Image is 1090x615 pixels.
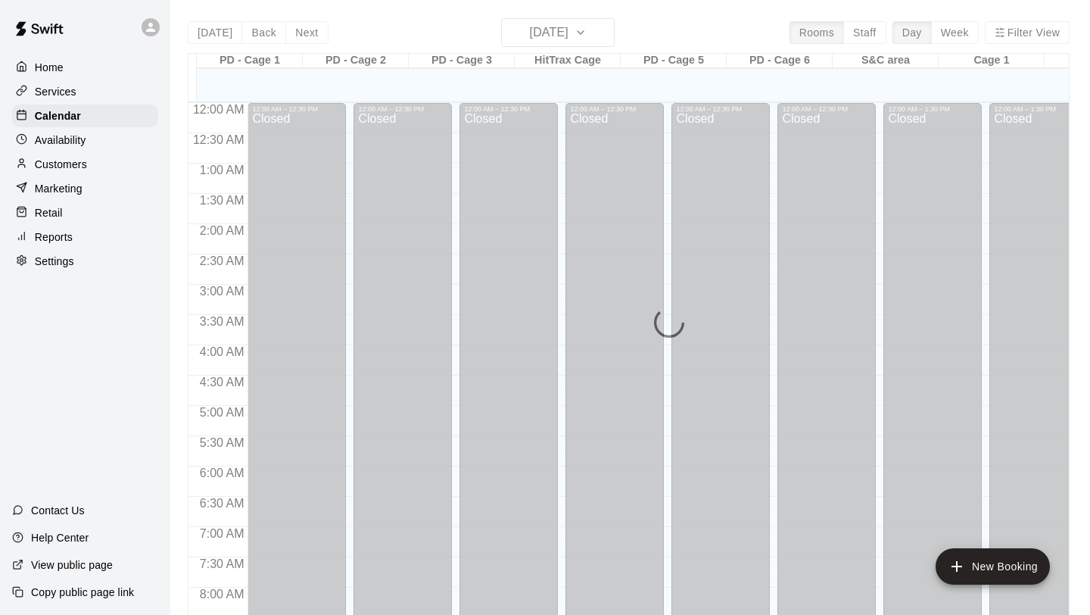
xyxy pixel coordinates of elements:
a: Home [12,56,158,79]
span: 6:00 AM [196,467,248,479]
p: Home [35,60,64,75]
a: Marketing [12,177,158,200]
div: 12:00 AM – 12:30 PM [464,105,553,113]
a: Availability [12,129,158,151]
div: 12:00 AM – 12:30 PM [358,105,447,113]
div: PD - Cage 3 [409,54,515,68]
p: Help Center [31,530,89,545]
div: S&C area [833,54,939,68]
span: 12:30 AM [189,133,248,146]
a: Services [12,80,158,103]
p: Settings [35,254,74,269]
div: 12:00 AM – 12:30 PM [782,105,871,113]
span: 5:30 AM [196,436,248,449]
span: 4:30 AM [196,376,248,389]
div: Cage 1 [939,54,1045,68]
span: 7:00 AM [196,527,248,540]
p: Availability [35,133,86,148]
a: Retail [12,201,158,224]
p: Marketing [35,181,83,196]
div: 12:00 AM – 12:30 PM [676,105,765,113]
span: 7:30 AM [196,557,248,570]
div: PD - Cage 1 [197,54,303,68]
div: 12:00 AM – 1:30 PM [994,105,1083,113]
span: 3:30 AM [196,315,248,328]
p: Reports [35,229,73,245]
span: 3:00 AM [196,285,248,298]
span: 12:00 AM [189,103,248,116]
span: 1:30 AM [196,194,248,207]
div: 12:00 AM – 12:30 PM [570,105,659,113]
a: Settings [12,250,158,273]
div: PD - Cage 6 [727,54,833,68]
div: 12:00 AM – 1:30 PM [888,105,977,113]
span: 4:00 AM [196,345,248,358]
p: Services [35,84,76,99]
p: Copy public page link [31,585,134,600]
p: Retail [35,205,63,220]
span: 8:00 AM [196,588,248,601]
div: HitTrax Cage [515,54,621,68]
span: 5:00 AM [196,406,248,419]
p: View public page [31,557,113,573]
span: 1:00 AM [196,164,248,176]
p: Calendar [35,108,81,123]
span: 6:30 AM [196,497,248,510]
p: Customers [35,157,87,172]
div: 12:00 AM – 12:30 PM [252,105,341,113]
a: Customers [12,153,158,176]
a: Calendar [12,105,158,127]
div: PD - Cage 5 [621,54,727,68]
button: add [936,548,1050,585]
span: 2:00 AM [196,224,248,237]
a: Reports [12,226,158,248]
div: PD - Cage 2 [303,54,409,68]
span: 2:30 AM [196,254,248,267]
p: Contact Us [31,503,85,518]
